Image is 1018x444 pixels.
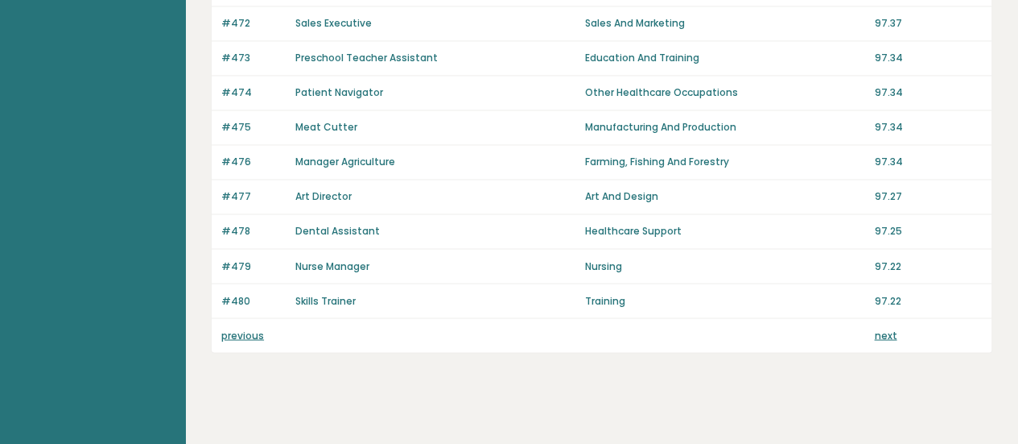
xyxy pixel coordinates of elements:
[295,189,352,203] a: Art Director
[585,16,865,31] p: Sales And Marketing
[874,328,896,342] a: next
[221,293,286,308] p: #480
[585,155,865,169] p: Farming, Fishing And Forestry
[295,259,369,272] a: Nurse Manager
[295,155,395,168] a: Manager Agriculture
[585,259,865,273] p: Nursing
[221,189,286,204] p: #477
[874,189,982,204] p: 97.27
[585,189,865,204] p: Art And Design
[295,51,438,64] a: Preschool Teacher Assistant
[295,120,357,134] a: Meat Cutter
[221,328,264,342] a: previous
[874,51,982,65] p: 97.34
[221,51,286,65] p: #473
[585,120,865,135] p: Manufacturing And Production
[221,16,286,31] p: #472
[585,293,865,308] p: Training
[295,293,356,307] a: Skills Trainer
[585,85,865,100] p: Other Healthcare Occupations
[295,16,372,30] a: Sales Executive
[295,85,383,99] a: Patient Navigator
[221,259,286,273] p: #479
[221,120,286,135] p: #475
[874,120,982,135] p: 97.34
[295,224,380,238] a: Dental Assistant
[874,224,982,239] p: 97.25
[585,224,865,239] p: Healthcare Support
[874,259,982,273] p: 97.22
[874,85,982,100] p: 97.34
[221,85,286,100] p: #474
[874,155,982,169] p: 97.34
[221,224,286,239] p: #478
[874,293,982,308] p: 97.22
[221,155,286,169] p: #476
[874,16,982,31] p: 97.37
[585,51,865,65] p: Education And Training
